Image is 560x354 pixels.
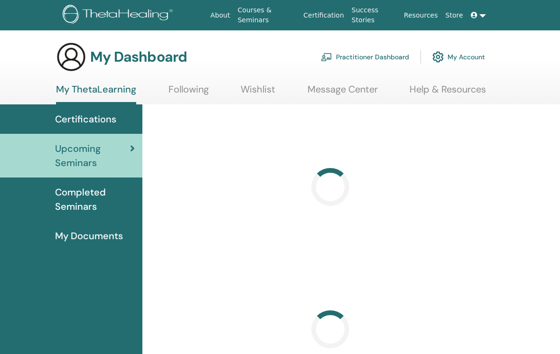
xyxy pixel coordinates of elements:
img: generic-user-icon.jpg [56,42,86,72]
a: Certification [299,7,347,24]
a: Help & Resources [410,84,486,102]
a: Following [168,84,209,102]
span: Upcoming Seminars [55,141,130,170]
a: Practitioner Dashboard [321,47,409,67]
a: My ThetaLearning [56,84,136,104]
span: Certifications [55,112,116,126]
a: Message Center [308,84,378,102]
span: Completed Seminars [55,185,135,214]
span: My Documents [55,229,123,243]
img: logo.png [63,5,176,26]
a: Courses & Seminars [234,1,300,29]
a: Wishlist [241,84,275,102]
img: cog.svg [432,49,444,65]
a: Success Stories [348,1,400,29]
a: Resources [400,7,442,24]
img: chalkboard-teacher.svg [321,53,332,61]
a: My Account [432,47,485,67]
a: Store [442,7,467,24]
h3: My Dashboard [90,48,187,65]
a: About [206,7,233,24]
